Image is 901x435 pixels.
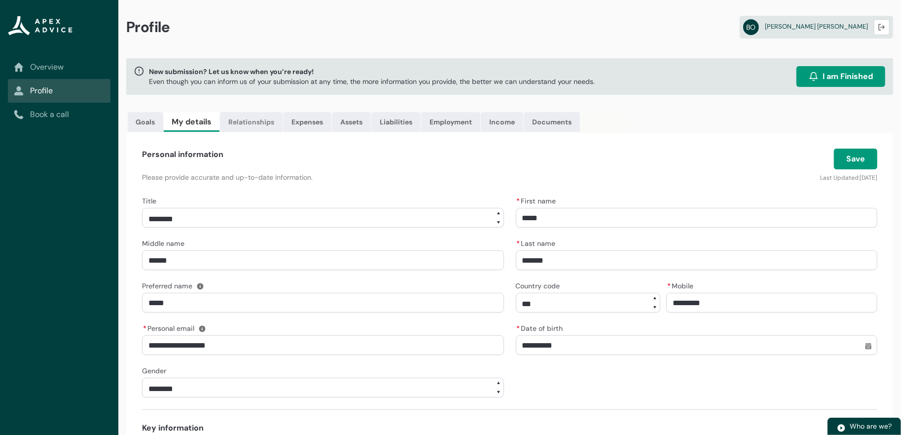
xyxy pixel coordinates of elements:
a: Liabilities [371,112,421,132]
label: Mobile [666,279,697,291]
button: Save [834,149,877,169]
abbr: required [517,197,520,205]
span: Title [142,197,156,205]
a: Income [481,112,523,132]
a: Profile [14,85,105,97]
img: Apex Advice Group [8,16,72,36]
span: Profile [126,18,170,37]
a: Documents [524,112,580,132]
lightning-formatted-date-time: [DATE] [860,174,877,182]
label: Last name [516,237,560,248]
a: Goals [128,112,163,132]
a: Book a call [14,109,105,120]
label: Date of birth [516,321,567,333]
h4: Personal information [142,149,223,160]
span: [PERSON_NAME] [PERSON_NAME] [765,22,868,31]
label: Preferred name [142,279,196,291]
a: BO[PERSON_NAME] [PERSON_NAME] [740,16,893,39]
a: Relationships [220,112,283,132]
a: Expenses [283,112,331,132]
span: Gender [142,366,166,375]
button: Logout [874,19,890,35]
span: I am Finished [823,71,873,82]
a: My details [164,112,219,132]
abbr: required [517,324,520,333]
p: Even though you can inform us of your submission at any time, the more information you provide, t... [149,77,595,86]
abbr: required [143,324,146,333]
img: play.svg [837,424,846,433]
span: New submission? Let us know when you’re ready! [149,67,595,77]
h4: Key information [142,422,877,434]
p: Please provide accurate and up-to-date information. [142,172,628,182]
label: First name [516,194,560,206]
abbr: BO [743,19,759,35]
span: Country code [516,281,560,290]
abbr: required [517,239,520,248]
a: Overview [14,61,105,73]
abbr: required [667,281,671,290]
lightning-formatted-text: Last Updated: [820,174,860,182]
button: I am Finished [796,66,885,87]
a: Assets [332,112,371,132]
label: Personal email [142,321,198,333]
span: Who are we? [850,422,892,431]
nav: Sub page [8,55,110,126]
a: Employment [421,112,480,132]
label: Middle name [142,237,188,248]
img: alarm.svg [809,72,819,81]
